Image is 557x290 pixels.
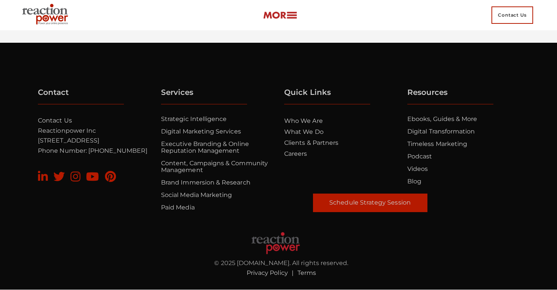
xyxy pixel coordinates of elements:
li: | [288,268,297,278]
a: Blog [407,178,421,185]
a: What we do [284,128,324,135]
a: Clients & Partners [284,139,338,146]
a: Careers [284,150,307,157]
a: Ebooks, Guides & More [407,115,477,123]
a: Brand Immersion & Research [161,179,250,186]
h5: Services [161,88,247,104]
a: Podcast [407,153,432,160]
a: Who we are [284,117,323,124]
p: Reactionpower Inc [STREET_ADDRESS] Phone Number: [PHONE_NUMBER] [38,116,152,156]
img: Executive Branding | Personal Branding Agency [19,2,74,29]
h5: Quick Links [284,88,370,104]
a: Executive Branding & Online Reputation Management [161,140,249,154]
a: Privacy Policy [247,269,288,276]
a: Contact Us [38,117,72,124]
img: more-btn.png [263,11,297,20]
a: Strategic Intelligence [161,115,227,123]
a: Social Media Marketing [161,191,232,199]
a: Videos [407,165,428,172]
a: Digital Marketing Services [161,128,241,135]
img: Executive Branding | Personal Branding Agency [250,232,301,254]
a: Content, Campaigns & Community Management [161,160,268,174]
h5: Contact [38,88,124,104]
a: Timeless Marketing [407,140,467,147]
a: Schedule Strategy Session [313,194,427,212]
p: © 2025 [DOMAIN_NAME]. All rights reserved. [164,258,399,268]
h5: Resources [407,88,493,104]
a: Paid Media [161,204,195,211]
a: Terms [297,269,316,276]
span: Contact Us [491,6,533,24]
a: Digital Transformation [407,128,475,135]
